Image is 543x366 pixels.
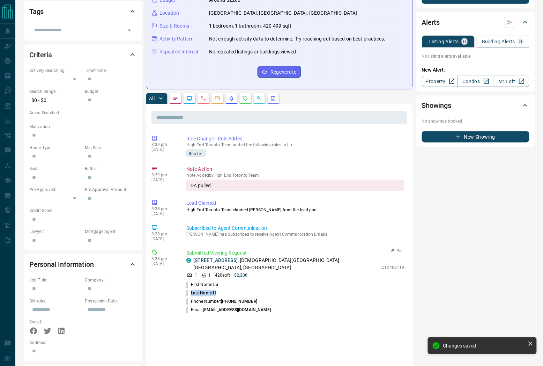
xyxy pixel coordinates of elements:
[186,299,257,305] p: Phone Number:
[519,39,522,44] p: 0
[29,259,94,270] h2: Personal Information
[186,199,404,207] p: Lead Claimed
[387,248,407,254] button: Pin
[443,343,525,349] div: Changes saved
[189,150,203,157] span: Renter
[149,96,155,101] p: All
[151,236,176,241] p: [DATE]
[229,96,234,101] svg: Listing Alerts
[151,262,176,266] p: [DATE]
[482,39,515,44] p: Building Alerts
[85,228,137,235] p: Mortgage Agent:
[29,67,81,74] p: Actively Searching:
[29,124,137,130] p: Motivation:
[213,291,216,296] span: H
[159,22,189,30] p: Size & Rooms
[258,66,301,78] button: Regenerate
[209,9,357,17] p: [GEOGRAPHIC_DATA], [GEOGRAPHIC_DATA], [GEOGRAPHIC_DATA]
[186,290,216,297] p: Last Name:
[193,258,238,263] a: [STREET_ADDRESS]
[151,206,176,211] p: 3:38 pm
[29,228,81,235] p: Lawyer:
[151,173,176,177] p: 3:39 pm
[85,88,137,95] p: Budget:
[422,131,529,142] button: New Showing
[29,207,137,214] p: Credit Score:
[187,96,192,101] svg: Lead Browsing Activity
[186,180,404,191] div: DA pulled
[29,3,137,20] div: Tags
[203,308,271,313] span: [EMAIL_ADDRESS][DOMAIN_NAME]
[422,97,529,114] div: Showings
[234,272,248,279] p: $2,200
[29,110,137,116] p: Areas Searched:
[85,145,137,151] p: Min Size:
[422,14,529,31] div: Alerts
[243,96,248,101] svg: Requests
[125,25,134,35] button: Open
[422,66,529,74] p: New Alert:
[29,46,137,63] div: Criteria
[422,76,458,87] a: Property
[85,67,137,74] p: Timeframe:
[186,225,404,232] p: Subscribed to Agent Communication
[29,186,81,193] p: Pre-Approved:
[186,258,191,263] div: condos.ca
[159,9,179,17] p: Location
[193,257,378,272] p: , [DEMOGRAPHIC_DATA][GEOGRAPHIC_DATA], [GEOGRAPHIC_DATA], [GEOGRAPHIC_DATA]
[186,166,404,173] p: Note Action
[422,118,529,124] p: No showings booked
[29,277,81,284] p: Job Title:
[186,207,404,213] p: High End Toronto Team claimed [PERSON_NAME] from the lead pool
[85,186,137,193] p: Pre-Approval Amount:
[221,299,257,304] span: [PHONE_NUMBER]
[186,232,404,237] p: [PERSON_NAME] has Subscribed to receive Agent Communication Emails
[270,96,276,101] svg: Agent Actions
[29,6,44,17] h2: Tags
[151,177,176,182] p: [DATE]
[29,166,81,172] p: Beds:
[186,135,404,142] p: Role Change - Role Added
[213,283,218,287] span: Lu
[215,96,220,101] svg: Emails
[159,48,199,56] p: Repeated Interest
[186,282,218,288] p: First Name:
[29,319,81,325] p: Social:
[159,35,194,43] p: Activity Pattern
[29,95,81,106] p: $0 - $0
[29,49,52,60] h2: Criteria
[29,340,137,346] p: Address:
[195,272,197,279] p: 1
[215,272,230,279] p: 420 sqft
[256,96,262,101] svg: Opportunities
[422,100,452,111] h2: Showings
[29,145,81,151] p: Home Type:
[186,307,271,313] p: Email:
[173,96,178,101] svg: Notes
[422,17,440,28] h2: Alerts
[208,272,211,279] p: 1
[85,277,137,284] p: Company:
[201,96,206,101] svg: Calls
[151,211,176,216] p: [DATE]
[29,256,137,273] div: Personal Information
[382,265,404,271] p: C12408119
[29,88,81,95] p: Search Range:
[85,166,137,172] p: Baths:
[429,39,459,44] p: Listing Alerts
[186,142,404,147] p: High End Toronto Team added the following roles to Lu
[85,298,137,305] p: Possession Date:
[151,257,176,262] p: 3:38 pm
[151,142,176,147] p: 3:39 pm
[209,22,292,30] p: 1 bedroom, 1 bathroom, 420-499 sqft
[209,35,386,43] p: Not enough activity data to determine. Try reaching out based on best practices.
[186,250,404,257] p: Submitted Viewing Request
[422,53,529,59] p: No listing alerts available
[186,173,404,178] p: Note Added by High End Toronto Team
[493,76,529,87] a: Mr.Loft
[151,232,176,236] p: 3:38 pm
[151,147,176,152] p: [DATE]
[458,76,493,87] a: Condos
[209,48,296,56] p: No repeated listings or buildings viewed
[29,298,81,305] p: Birthday:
